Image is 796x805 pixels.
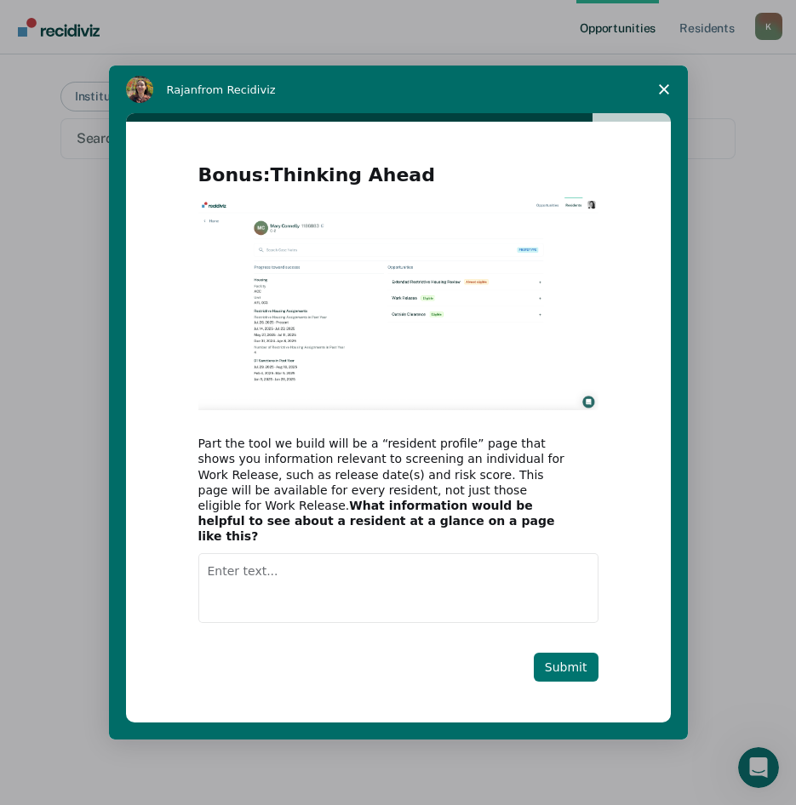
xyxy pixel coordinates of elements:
textarea: Enter text... [198,553,598,623]
button: Submit [534,653,598,682]
span: from Recidiviz [198,83,276,96]
b: Thinking Ahead [271,164,435,186]
span: Close survey [640,66,688,113]
div: Part the tool we build will be a “resident profile” page that shows you information relevant to s... [198,436,573,544]
span: Rajan [167,83,198,96]
b: What information would be helpful to see about a resident at a glance on a page like this? [198,499,555,543]
h2: Bonus: [198,163,598,197]
img: Profile image for Rajan [126,76,153,103]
